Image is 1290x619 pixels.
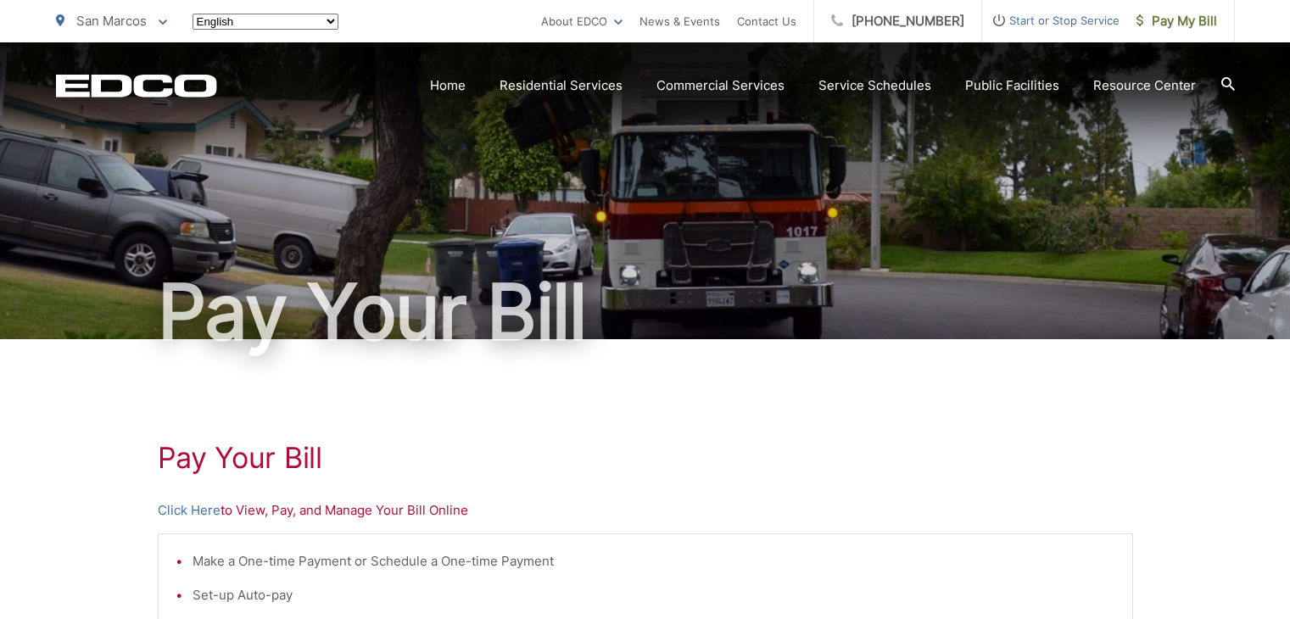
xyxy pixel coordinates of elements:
p: to View, Pay, and Manage Your Bill Online [158,500,1133,521]
a: Residential Services [500,75,623,96]
a: EDCD logo. Return to the homepage. [56,74,217,98]
a: About EDCO [541,11,623,31]
h1: Pay Your Bill [158,441,1133,475]
a: Contact Us [737,11,796,31]
a: News & Events [639,11,720,31]
h1: Pay Your Bill [56,270,1235,354]
a: Click Here [158,500,221,521]
li: Set-up Auto-pay [193,585,1115,605]
li: Make a One-time Payment or Schedule a One-time Payment [193,551,1115,572]
a: Service Schedules [818,75,931,96]
span: San Marcos [76,13,147,29]
span: Pay My Bill [1136,11,1217,31]
a: Public Facilities [965,75,1059,96]
a: Home [430,75,466,96]
a: Commercial Services [656,75,785,96]
a: Resource Center [1093,75,1196,96]
select: Select a language [193,14,338,30]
